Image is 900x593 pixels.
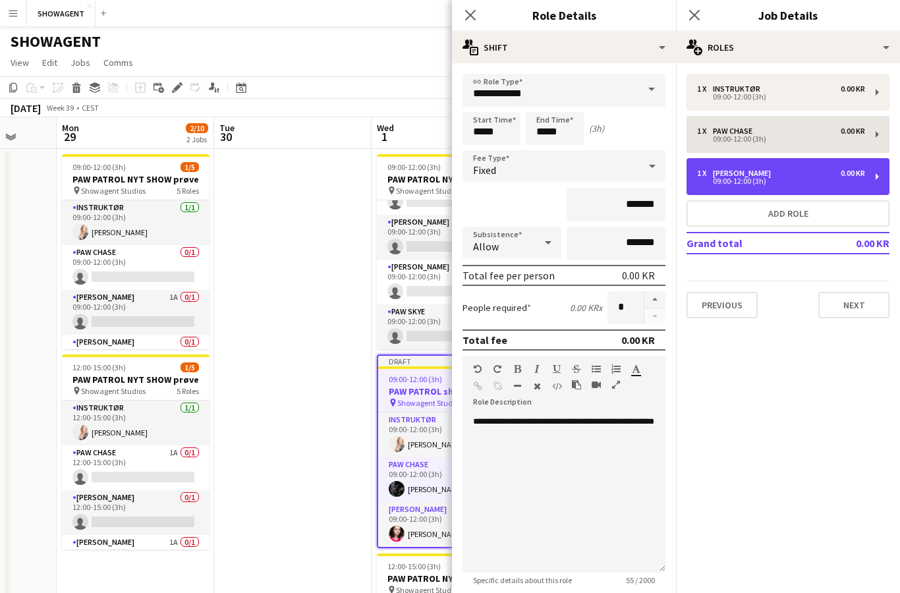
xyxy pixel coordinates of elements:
app-card-role: PAW CHASE1/109:00-12:00 (3h)[PERSON_NAME] [378,457,523,502]
div: [DATE] [11,101,41,115]
div: CEST [82,103,99,113]
h3: PAW PATROL show prøve [378,385,523,397]
span: 12:00-15:00 (3h) [72,362,126,372]
app-card-role: [PERSON_NAME]1A0/112:00-15:00 (3h) [62,535,210,580]
div: Total fee per person [463,269,555,282]
button: Add role [687,200,889,227]
span: 09:00-12:00 (3h) [72,162,126,172]
button: Redo [493,364,502,374]
button: Ordered List [611,364,621,374]
span: Showagent Studios [397,398,462,408]
button: Clear Formatting [532,381,542,391]
span: Tue [219,122,235,134]
button: Italic [532,364,542,374]
div: 1 x [697,127,713,136]
button: Previous [687,292,758,318]
span: View [11,57,29,69]
h3: PAW PATROL NYT SHOW prøve [377,173,524,185]
div: (3h) [589,123,604,134]
app-job-card: 09:00-12:00 (3h)1/5PAW PATROL NYT SHOW prøve Showagent Studios5 Roles[PERSON_NAME]PAW CHASE0/109:... [377,154,524,349]
button: Strikethrough [572,364,581,374]
button: Bold [513,364,522,374]
span: 1 [375,129,394,144]
a: Edit [37,54,63,71]
app-card-role: PAW SKYE1A0/109:00-12:00 (3h) [377,304,524,349]
app-card-role: [PERSON_NAME]1A0/109:00-12:00 (3h) [377,260,524,304]
div: 1 x [697,84,713,94]
app-card-role: INSTRUKTØR1/112:00-15:00 (3h)[PERSON_NAME] [62,401,210,445]
app-card-role: [PERSON_NAME]1A0/109:00-12:00 (3h) [62,290,210,335]
div: 0.00 KR [841,84,865,94]
h3: Job Details [676,7,900,24]
h3: PAW PATROL NYT SHOW prøve [62,374,210,385]
span: 29 [60,129,79,144]
button: Text Color [631,364,640,374]
label: People required [463,302,531,314]
div: [PERSON_NAME] [713,169,776,178]
a: Comms [98,54,138,71]
div: 2 Jobs [186,134,208,144]
span: Fixed [473,163,496,177]
div: 0.00 KR x [570,302,602,314]
span: Specific details about this role [463,575,582,585]
div: 1 x [697,169,713,178]
div: 0.00 KR [841,127,865,136]
span: 09:00-12:00 (3h) [389,374,442,384]
span: 5 Roles [177,186,199,196]
app-job-card: 09:00-12:00 (3h)1/5PAW PATROL NYT SHOW prøve Showagent Studios5 RolesINSTRUKTØR1/109:00-12:00 (3h... [62,154,210,349]
button: Underline [552,364,561,374]
span: Showagent Studios [396,186,461,196]
span: 09:00-12:00 (3h) [387,162,441,172]
td: 0.00 KR [812,233,889,254]
button: Undo [473,364,482,374]
button: Paste as plain text [572,380,581,390]
span: Showagent Studios [81,186,146,196]
span: Comms [103,57,133,69]
app-card-role: INSTRUKTØR1/109:00-12:00 (3h)[PERSON_NAME] [62,200,210,245]
app-job-card: 12:00-15:00 (3h)1/5PAW PATROL NYT SHOW prøve Showagent Studios5 RolesINSTRUKTØR1/112:00-15:00 (3h... [62,354,210,550]
h3: Role Details [452,7,676,24]
span: 1/5 [181,362,199,372]
h3: PAW PATROL NYT SHOW prøve [377,573,524,584]
td: Grand total [687,233,812,254]
button: Horizontal Line [513,381,522,391]
app-job-card: Draft09:00-12:00 (3h)3/3PAW PATROL show prøve Showagent Studios3 RolesINSTRUKTØR1/109:00-12:00 (3... [377,354,524,548]
a: View [5,54,34,71]
app-card-role: INSTRUKTØR1/109:00-12:00 (3h)[PERSON_NAME] [378,412,523,457]
div: 09:00-12:00 (3h) [697,178,865,184]
h3: PAW PATROL NYT SHOW prøve [62,173,210,185]
span: Mon [62,122,79,134]
span: Showagent Studios [81,386,146,396]
div: Shift [452,32,676,63]
span: 2/10 [186,123,208,133]
app-card-role: [PERSON_NAME]1/109:00-12:00 (3h)[PERSON_NAME] [378,502,523,547]
app-card-role: PAW CHASE1A0/112:00-15:00 (3h) [62,445,210,490]
span: 1/5 [181,162,199,172]
span: Week 39 [43,103,76,113]
app-card-role: [PERSON_NAME]0/112:00-15:00 (3h) [62,490,210,535]
span: Wed [377,122,394,134]
app-card-role: [PERSON_NAME]0/109:00-12:00 (3h) [62,335,210,380]
span: 30 [217,129,235,144]
span: 5 Roles [177,386,199,396]
a: Jobs [65,54,96,71]
div: PAW CHASE [713,127,758,136]
span: Jobs [70,57,90,69]
div: Total fee [463,333,507,347]
button: HTML Code [552,381,561,391]
div: 0.00 KR [622,269,655,282]
div: 0.00 KR [841,169,865,178]
button: Insert video [592,380,601,390]
div: 09:00-12:00 (3h) [697,136,865,142]
span: Allow [473,240,499,253]
div: Draft [378,356,523,366]
app-card-role: [PERSON_NAME]0/109:00-12:00 (3h) [377,215,524,260]
button: Next [818,292,889,318]
button: Fullscreen [611,380,621,390]
button: SHOWAGENT [27,1,96,26]
div: INSTRUKTØR [713,84,766,94]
